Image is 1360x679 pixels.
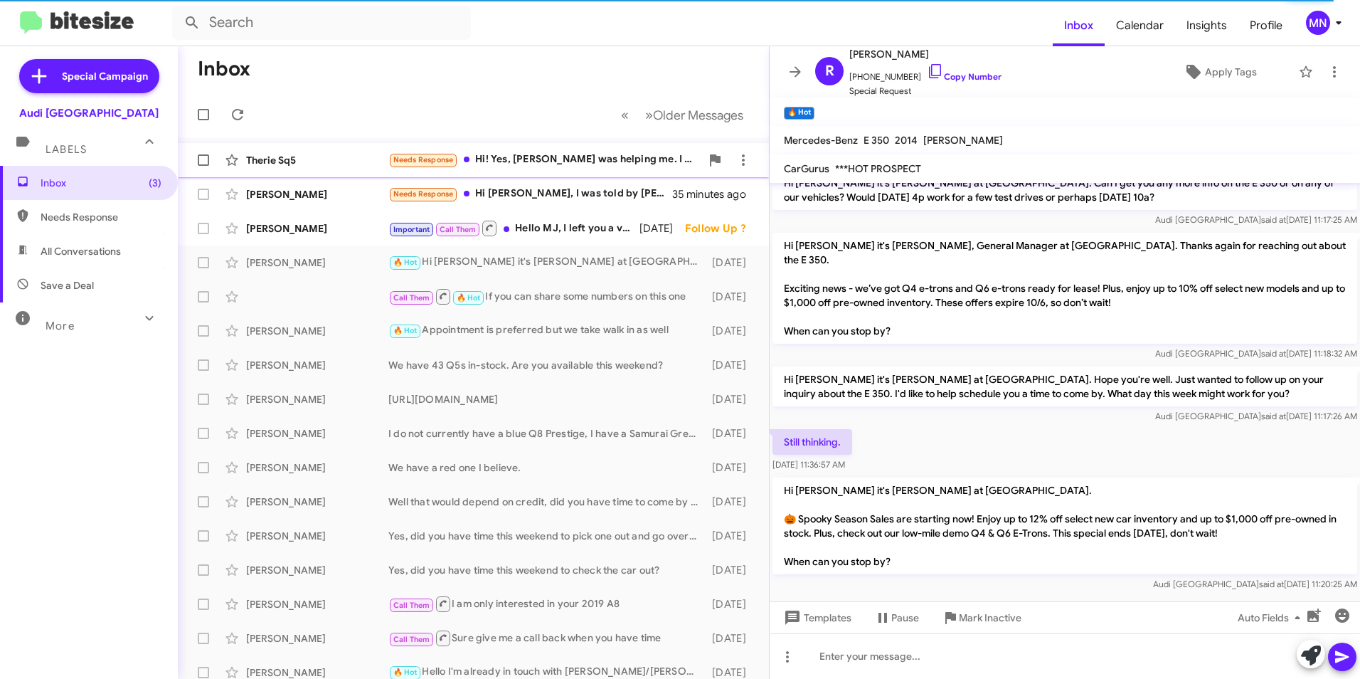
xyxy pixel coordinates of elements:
[1147,59,1292,85] button: Apply Tags
[1259,579,1284,589] span: said at
[637,100,752,130] button: Next
[849,63,1002,84] span: [PHONE_NUMBER]
[388,288,706,305] div: If you can share some numbers on this one
[706,563,758,577] div: [DATE]
[1155,411,1357,421] span: Audi [GEOGRAPHIC_DATA] [DATE] 11:17:26 AM
[457,293,481,302] span: 🔥 Hot
[246,631,388,646] div: [PERSON_NAME]
[927,71,1002,82] a: Copy Number
[388,629,706,647] div: Sure give me a call back when you have time
[1105,5,1175,46] a: Calendar
[19,106,159,120] div: Audi [GEOGRAPHIC_DATA]
[440,225,477,234] span: Call Them
[849,46,1002,63] span: [PERSON_NAME]
[835,162,921,175] span: ***HOT PROSPECT
[864,134,889,147] span: E 350
[46,143,87,156] span: Labels
[891,605,919,631] span: Pause
[393,293,430,302] span: Call Them
[388,563,706,577] div: Yes, did you have time this weekend to check the car out?
[41,278,94,293] span: Save a Deal
[246,153,388,167] div: Therie Sq5
[393,326,418,335] span: 🔥 Hot
[393,668,418,677] span: 🔥 Hot
[388,219,639,237] div: Hello MJ, I left you a voicemail earlier [DATE] so if you get a chance, give me a call on [DATE] ...
[1238,605,1306,631] span: Auto Fields
[393,258,418,267] span: 🔥 Hot
[246,597,388,611] div: [PERSON_NAME]
[706,529,758,543] div: [DATE]
[825,60,834,83] span: R
[393,155,454,164] span: Needs Response
[1261,411,1286,421] span: said at
[923,134,1003,147] span: [PERSON_NAME]
[246,221,388,236] div: [PERSON_NAME]
[388,254,706,270] div: Hi [PERSON_NAME] it's [PERSON_NAME] at [GEOGRAPHIC_DATA]. 🎃 Spooky Season Sales are starting now!...
[246,426,388,441] div: [PERSON_NAME]
[706,256,758,270] div: [DATE]
[388,426,706,441] div: I do not currently have a blue Q8 Prestige, I have a Samurai Grey color in the prestige
[388,152,701,168] div: Hi! Yes, [PERSON_NAME] was helping me. I test drove the all new SQ5 in Daytona grey. Was wonderin...
[149,176,161,190] span: (3)
[388,392,706,406] div: [URL][DOMAIN_NAME]
[388,322,706,339] div: Appointment is preferred but we take walk in as well
[388,186,672,202] div: Hi [PERSON_NAME], I was told by [PERSON_NAME] that you have a used Q6 ETron that has only 210 mil...
[639,221,685,236] div: [DATE]
[706,290,758,304] div: [DATE]
[772,367,1357,406] p: Hi [PERSON_NAME] it's [PERSON_NAME] at [GEOGRAPHIC_DATA]. Hope you're well. Just wanted to follow...
[706,631,758,646] div: [DATE]
[1261,214,1286,225] span: said at
[172,6,471,40] input: Search
[706,460,758,475] div: [DATE]
[19,59,159,93] a: Special Campaign
[388,358,706,372] div: We have 43 Q5s in-stock. Are you available this weekend?
[685,221,758,236] div: Follow Up ?
[246,256,388,270] div: [PERSON_NAME]
[784,162,829,175] span: CarGurus
[784,134,858,147] span: Mercedes-Benz
[772,233,1357,344] p: Hi [PERSON_NAME] it's [PERSON_NAME], General Manager at [GEOGRAPHIC_DATA]. Thanks again for reach...
[246,495,388,509] div: [PERSON_NAME]
[393,225,430,234] span: Important
[1155,214,1357,225] span: Audi [GEOGRAPHIC_DATA] [DATE] 11:17:25 AM
[1175,5,1238,46] a: Insights
[393,189,454,199] span: Needs Response
[772,170,1357,210] p: Hi [PERSON_NAME] it's [PERSON_NAME] at [GEOGRAPHIC_DATA]. Can I get you any more info on the E 35...
[1238,5,1294,46] span: Profile
[246,358,388,372] div: [PERSON_NAME]
[246,324,388,338] div: [PERSON_NAME]
[706,426,758,441] div: [DATE]
[895,134,918,147] span: 2014
[388,595,706,613] div: I am only interested in your 2019 A8
[41,244,121,258] span: All Conversations
[1155,348,1357,359] span: Audi [GEOGRAPHIC_DATA] [DATE] 11:18:32 AM
[62,69,148,83] span: Special Campaign
[706,358,758,372] div: [DATE]
[388,495,706,509] div: Well that would depend on credit, did you have time to come by this weekend?
[1226,605,1317,631] button: Auto Fields
[246,529,388,543] div: [PERSON_NAME]
[770,605,863,631] button: Templates
[393,635,430,644] span: Call Them
[672,187,758,201] div: 35 minutes ago
[863,605,930,631] button: Pause
[41,176,161,190] span: Inbox
[393,601,430,610] span: Call Them
[246,460,388,475] div: [PERSON_NAME]
[621,106,629,124] span: «
[930,605,1033,631] button: Mark Inactive
[706,495,758,509] div: [DATE]
[1294,11,1344,35] button: MN
[706,597,758,611] div: [DATE]
[388,460,706,475] div: We have a red one I believe.
[41,210,161,224] span: Needs Response
[1153,579,1357,589] span: Audi [GEOGRAPHIC_DATA] [DATE] 11:20:25 AM
[706,324,758,338] div: [DATE]
[198,58,250,80] h1: Inbox
[46,320,75,332] span: More
[1205,59,1257,85] span: Apply Tags
[246,392,388,406] div: [PERSON_NAME]
[706,392,758,406] div: [DATE]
